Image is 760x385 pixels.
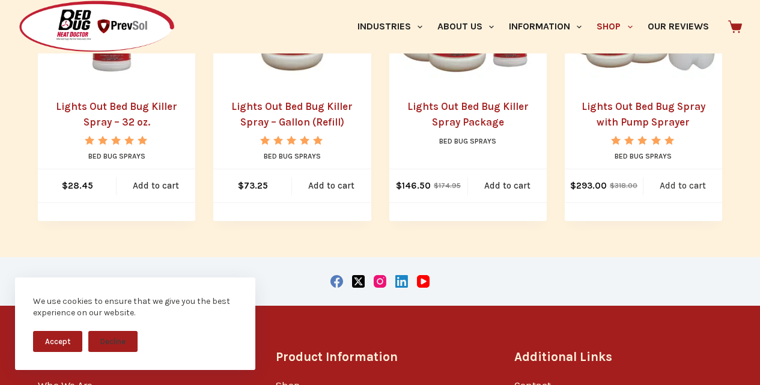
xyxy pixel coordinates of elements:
[85,136,149,172] span: Rated out of 5
[374,275,386,288] a: Instagram
[292,169,371,202] a: Add to cart: “Lights Out Bed Bug Killer Spray - Gallon (Refill)”
[264,152,321,160] a: Bed Bug Sprays
[260,136,324,145] div: Rated 5.00 out of 5
[468,169,547,202] a: Add to cart: “Lights Out Bed Bug Killer Spray Package”
[260,136,324,172] span: Rated out of 5
[62,180,93,191] bdi: 28.45
[33,296,237,319] div: We use cookies to ensure that we give you the best experience on our website.
[434,181,439,190] span: $
[417,275,430,288] a: YouTube
[330,275,343,288] a: Facebook
[117,169,195,202] a: Add to cart: “Lights Out Bed Bug Killer Spray - 32 oz.”
[88,331,138,352] button: Decline
[439,137,496,145] a: Bed Bug Sprays
[33,331,82,352] button: Accept
[434,181,461,190] bdi: 174.95
[62,180,68,191] span: $
[395,275,408,288] a: LinkedIn
[352,275,365,288] a: X (Twitter)
[396,180,402,191] span: $
[88,152,145,160] a: Bed Bug Sprays
[56,100,177,128] a: Lights Out Bed Bug Killer Spray – 32 oz.
[570,180,607,191] bdi: 293.00
[611,136,675,145] div: Rated 5.00 out of 5
[643,169,722,202] a: Add to cart: “Lights Out Bed Bug Spray with Pump Sprayer”
[238,180,244,191] span: $
[514,348,722,366] h3: Additional Links
[611,136,675,172] span: Rated out of 5
[276,348,484,366] h3: Product Information
[610,181,615,190] span: $
[407,100,529,128] a: Lights Out Bed Bug Killer Spray Package
[231,100,353,128] a: Lights Out Bed Bug Killer Spray – Gallon (Refill)
[85,136,149,145] div: Rated 5.00 out of 5
[238,180,268,191] bdi: 73.25
[396,180,431,191] bdi: 146.50
[582,100,705,128] a: Lights Out Bed Bug Spray with Pump Sprayer
[610,181,637,190] bdi: 318.00
[570,180,576,191] span: $
[615,152,672,160] a: Bed Bug Sprays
